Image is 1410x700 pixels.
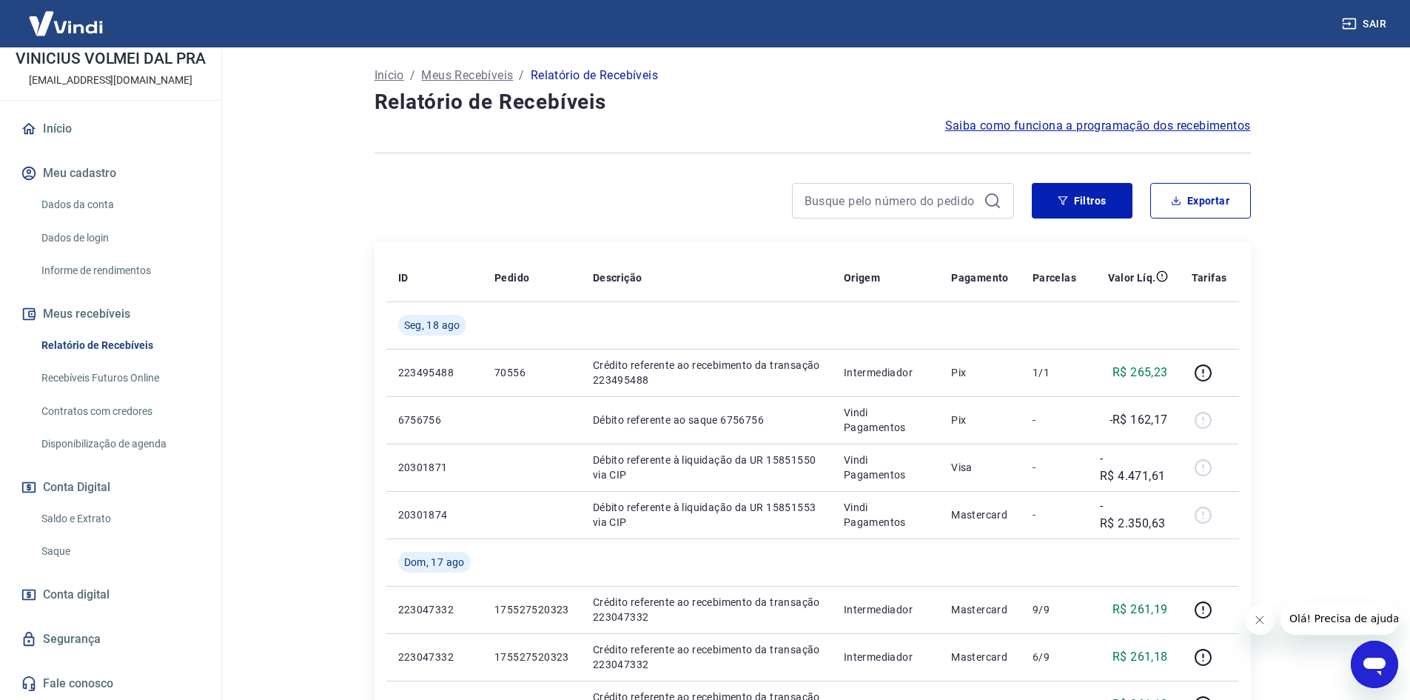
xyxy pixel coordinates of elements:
[951,460,1009,475] p: Visa
[1033,365,1076,380] p: 1/1
[805,190,978,212] input: Busque pelo número do pedido
[1150,183,1251,219] button: Exportar
[951,650,1009,664] p: Mastercard
[844,602,927,617] p: Intermediador
[1032,183,1132,219] button: Filtros
[1033,602,1076,617] p: 9/9
[1192,270,1227,285] p: Tarifas
[494,602,569,617] p: 175527520323
[36,504,204,534] a: Saldo e Extrato
[375,67,404,84] a: Início
[18,667,204,700] a: Fale conosco
[593,453,820,482] p: Débito referente à liquidação da UR 15851550 via CIP
[36,190,204,220] a: Dados da conta
[1112,601,1168,619] p: R$ 261,19
[398,602,471,617] p: 223047332
[1109,411,1168,429] p: -R$ 162,17
[398,650,471,664] p: 223047332
[9,10,124,22] span: Olá! Precisa de ajuda?
[421,67,513,84] a: Meus Recebíveis
[18,113,204,145] a: Início
[1033,270,1076,285] p: Parcelas
[18,471,204,504] button: Conta Digital
[36,223,204,253] a: Dados de login
[404,555,465,570] span: Dom, 17 ago
[375,87,1251,117] h4: Relatório de Recebíveis
[398,507,471,522] p: 20301874
[844,500,927,530] p: Vindi Pagamentos
[18,623,204,656] a: Segurança
[951,413,1009,427] p: Pix
[1033,650,1076,664] p: 6/9
[593,358,820,387] p: Crédito referente ao recebimento da transação 223495488
[844,453,927,482] p: Vindi Pagamentos
[36,330,204,361] a: Relatório de Recebíveis
[951,507,1009,522] p: Mastercard
[1100,497,1168,533] p: -R$ 2.350,63
[494,270,529,285] p: Pedido
[844,365,927,380] p: Intermediador
[18,157,204,190] button: Meu cadastro
[1033,507,1076,522] p: -
[844,405,927,435] p: Vindi Pagamentos
[36,363,204,393] a: Recebíveis Futuros Online
[1033,460,1076,475] p: -
[1351,641,1398,688] iframe: Botão para abrir a janela de mensagens
[844,650,927,664] p: Intermediador
[18,579,204,611] a: Conta digital
[1033,413,1076,427] p: -
[593,500,820,530] p: Débito referente à liquidação da UR 15851553 via CIP
[531,67,658,84] p: Relatório de Recebíveis
[36,536,204,567] a: Saque
[398,270,409,285] p: ID
[593,595,820,624] p: Crédito referente ao recebimento da transação 223047332
[410,67,415,84] p: /
[16,51,206,67] p: VINICIUS VOLMEI DAL PRA
[1108,270,1156,285] p: Valor Líq.
[398,413,471,427] p: 6756756
[494,365,569,380] p: 70556
[36,429,204,459] a: Disponibilização de agenda
[18,1,114,46] img: Vindi
[951,602,1009,617] p: Mastercard
[1339,10,1392,38] button: Sair
[844,270,880,285] p: Origem
[43,584,110,605] span: Conta digital
[1112,648,1168,666] p: R$ 261,18
[593,642,820,672] p: Crédito referente ao recebimento da transação 223047332
[519,67,524,84] p: /
[29,73,192,88] p: [EMAIL_ADDRESS][DOMAIN_NAME]
[593,270,642,285] p: Descrição
[18,298,204,330] button: Meus recebíveis
[945,117,1251,135] a: Saiba como funciona a programação dos recebimentos
[398,365,471,380] p: 223495488
[1100,450,1168,485] p: -R$ 4.471,61
[398,460,471,475] p: 20301871
[36,256,204,286] a: Informe de rendimentos
[404,318,460,333] span: Seg, 18 ago
[1280,602,1398,635] iframe: Mensagem da empresa
[36,396,204,427] a: Contratos com credores
[951,270,1009,285] p: Pagamento
[1112,364,1168,381] p: R$ 265,23
[1245,605,1275,635] iframe: Fechar mensagem
[951,365,1009,380] p: Pix
[593,413,820,427] p: Débito referente ao saque 6756756
[494,650,569,664] p: 175527520323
